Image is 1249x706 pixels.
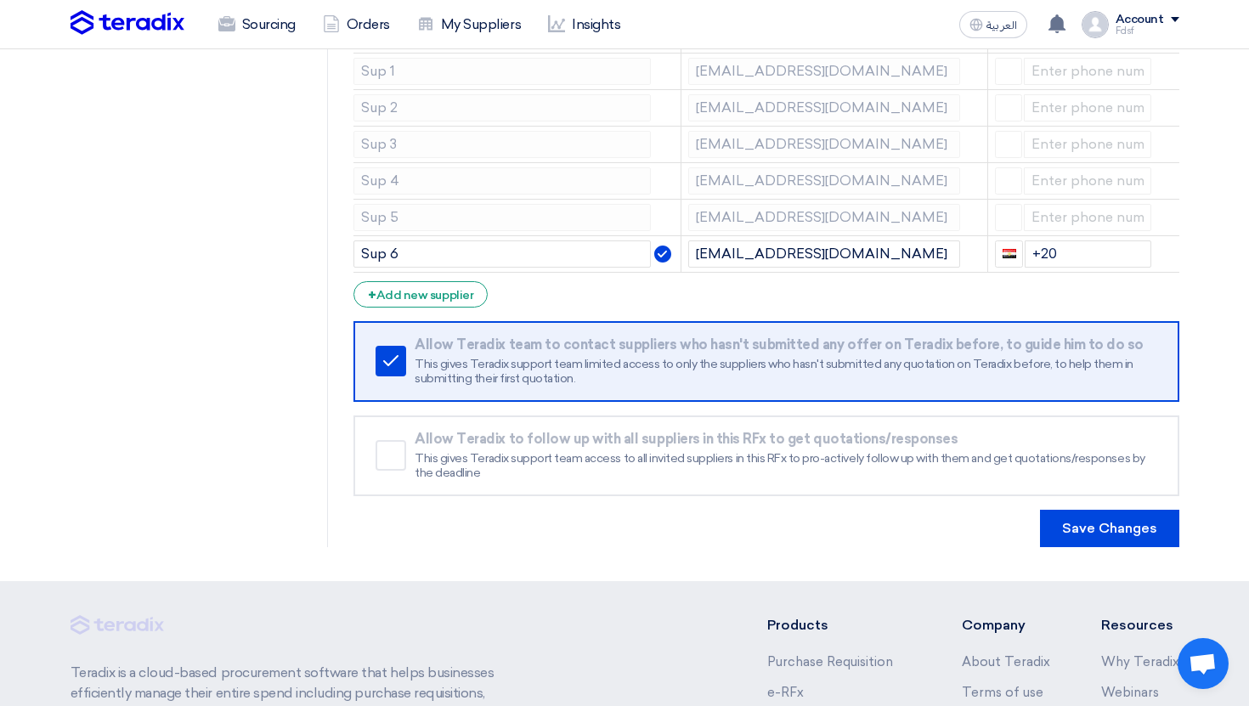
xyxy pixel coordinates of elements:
[1116,13,1164,27] div: Account
[688,58,960,85] input: Email
[962,654,1050,669] a: About Teradix
[353,281,488,308] div: Add new supplier
[1101,654,1179,669] a: Why Teradix
[962,615,1050,635] li: Company
[688,94,960,121] input: Email
[688,167,960,195] input: Email
[959,11,1027,38] button: العربية
[368,287,376,303] span: +
[205,6,309,43] a: Sourcing
[767,685,804,700] a: e-RFx
[415,357,1155,387] div: This gives Teradix support team limited access to only the suppliers who hasn't submitted any quo...
[688,240,960,268] input: Email
[71,10,184,36] img: Teradix logo
[353,240,651,268] input: Supplier Name
[962,685,1043,700] a: Terms of use
[309,6,404,43] a: Orders
[1040,510,1179,547] button: Save Changes
[1082,11,1109,38] img: profile_test.png
[534,6,634,43] a: Insights
[767,615,911,635] li: Products
[767,654,893,669] a: Purchase Requisition
[688,204,960,231] input: Email
[1101,685,1159,700] a: Webinars
[353,94,651,121] input: Supplier Name
[353,131,651,158] input: Supplier Name
[353,58,651,85] input: Supplier Name
[688,131,960,158] input: Email
[353,167,651,195] input: Supplier Name
[654,246,671,263] img: Verified Account
[1101,615,1179,635] li: Resources
[986,20,1017,31] span: العربية
[415,336,1155,353] div: Allow Teradix team to contact suppliers who hasn't submitted any offer on Teradix before, to guid...
[1178,638,1229,689] div: Open chat
[415,431,1155,448] div: Allow Teradix to follow up with all suppliers in this RFx to get quotations/responses
[1116,26,1179,36] div: Fdsf
[404,6,534,43] a: My Suppliers
[353,204,651,231] input: Supplier Name
[1025,240,1151,268] input: Enter phone number
[415,451,1155,481] div: This gives Teradix support team access to all invited suppliers in this RFx to pro-actively follo...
